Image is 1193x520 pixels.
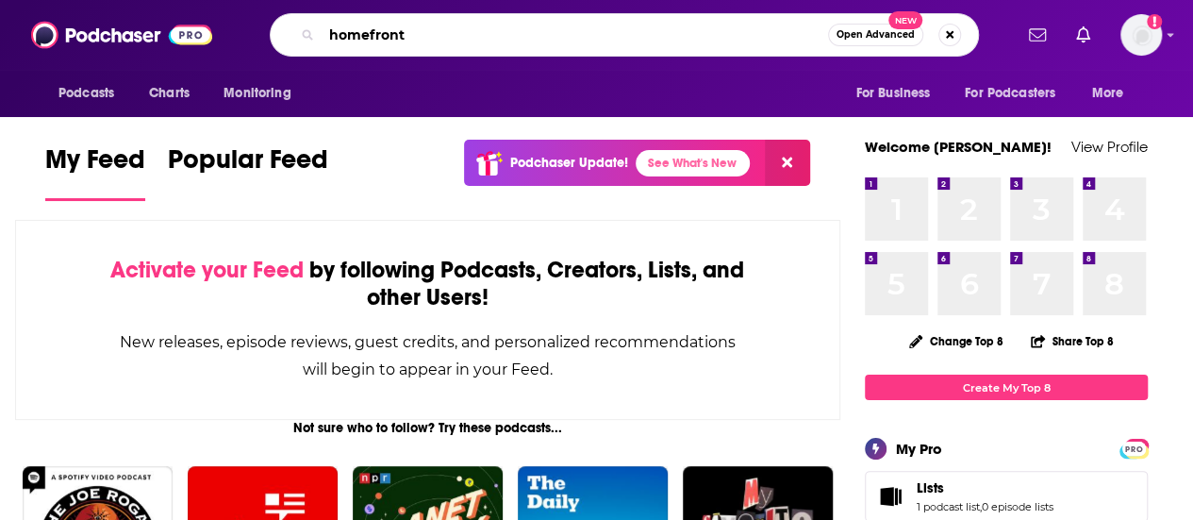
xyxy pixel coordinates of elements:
[510,155,628,171] p: Podchaser Update!
[980,500,982,513] span: ,
[31,17,212,53] img: Podchaser - Follow, Share and Rate Podcasts
[322,20,828,50] input: Search podcasts, credits, & more...
[953,75,1083,111] button: open menu
[837,30,915,40] span: Open Advanced
[898,329,1015,353] button: Change Top 8
[1021,19,1053,51] a: Show notifications dropdown
[888,11,922,29] span: New
[865,375,1148,400] a: Create My Top 8
[45,143,145,201] a: My Feed
[58,80,114,107] span: Podcasts
[917,479,1053,496] a: Lists
[168,143,328,187] span: Popular Feed
[842,75,953,111] button: open menu
[896,440,942,458] div: My Pro
[828,24,923,46] button: Open AdvancedNew
[871,483,909,510] a: Lists
[982,500,1053,513] a: 0 episode lists
[1122,442,1145,456] span: PRO
[1069,19,1098,51] a: Show notifications dropdown
[210,75,315,111] button: open menu
[1122,441,1145,455] a: PRO
[45,143,145,187] span: My Feed
[110,257,745,311] div: by following Podcasts, Creators, Lists, and other Users!
[45,75,139,111] button: open menu
[15,420,840,436] div: Not sure who to follow? Try these podcasts...
[168,143,328,201] a: Popular Feed
[1120,14,1162,56] button: Show profile menu
[224,80,290,107] span: Monitoring
[865,138,1052,156] a: Welcome [PERSON_NAME]!
[110,328,745,383] div: New releases, episode reviews, guest credits, and personalized recommendations will begin to appe...
[110,256,304,284] span: Activate your Feed
[965,80,1055,107] span: For Podcasters
[1079,75,1148,111] button: open menu
[1120,14,1162,56] span: Logged in as mdekoning
[1120,14,1162,56] img: User Profile
[917,479,944,496] span: Lists
[270,13,979,57] div: Search podcasts, credits, & more...
[636,150,750,176] a: See What's New
[1071,138,1148,156] a: View Profile
[855,80,930,107] span: For Business
[149,80,190,107] span: Charts
[917,500,980,513] a: 1 podcast list
[1147,14,1162,29] svg: Add a profile image
[1092,80,1124,107] span: More
[137,75,201,111] a: Charts
[1030,323,1115,360] button: Share Top 8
